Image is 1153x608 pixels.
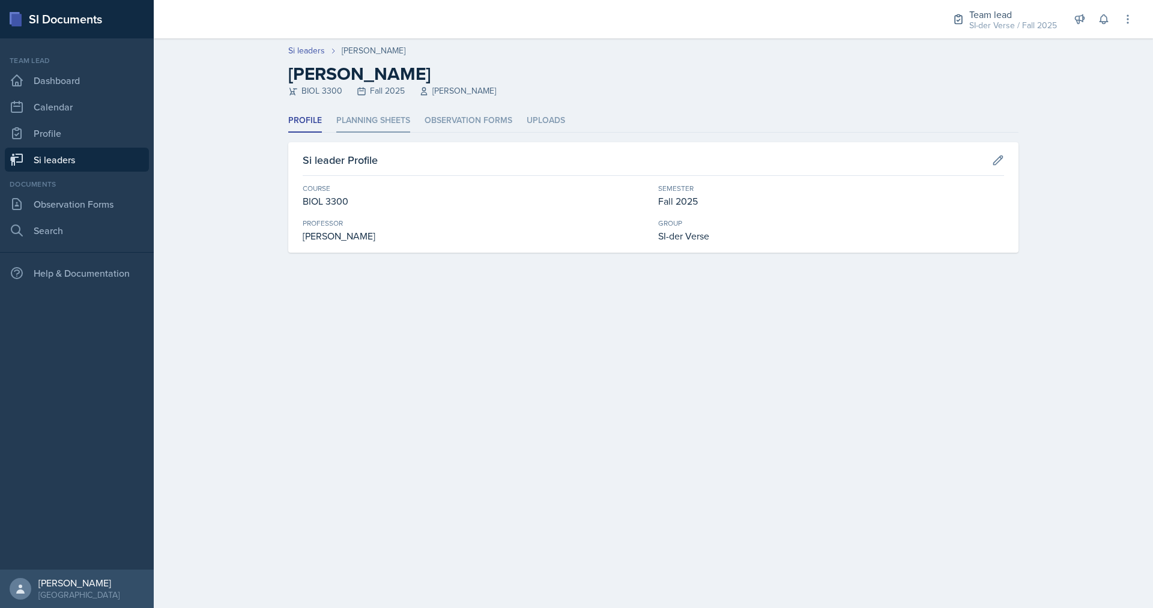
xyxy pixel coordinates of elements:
div: BIOL 3300 Fall 2025 [PERSON_NAME] [288,85,1018,97]
div: [PERSON_NAME] [342,44,405,57]
div: BIOL 3300 [303,194,649,208]
li: Planning Sheets [336,109,410,133]
div: Team lead [969,7,1057,22]
div: Help & Documentation [5,261,149,285]
div: Documents [5,179,149,190]
div: [GEOGRAPHIC_DATA] [38,589,120,601]
a: Search [5,218,149,242]
li: Uploads [527,109,565,133]
div: Group [658,218,1004,229]
a: Observation Forms [5,192,149,216]
div: [PERSON_NAME] [303,229,649,243]
div: SI-der Verse / Fall 2025 [969,19,1057,32]
a: Profile [5,121,149,145]
h3: Si leader Profile [303,152,378,168]
a: Si leaders [288,44,325,57]
a: Calendar [5,95,149,119]
li: Profile [288,109,322,133]
div: Professor [303,218,649,229]
a: Si leaders [5,148,149,172]
li: Observation Forms [425,109,512,133]
div: Semester [658,183,1004,194]
div: SI-der Verse [658,229,1004,243]
h2: [PERSON_NAME] [288,63,1018,85]
div: Course [303,183,649,194]
a: Dashboard [5,68,149,92]
div: [PERSON_NAME] [38,577,120,589]
div: Team lead [5,55,149,66]
div: Fall 2025 [658,194,1004,208]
